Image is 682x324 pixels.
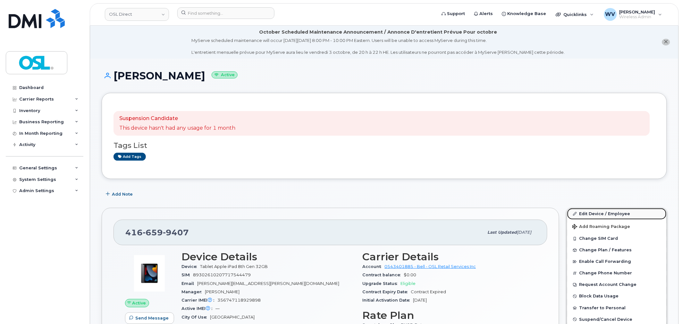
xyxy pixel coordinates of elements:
[181,272,193,277] span: SIM
[181,298,217,303] span: Carrier IMEI
[181,306,215,311] span: Active IMEI
[517,230,532,235] span: [DATE]
[363,251,536,263] h3: Carrier Details
[205,289,240,294] span: [PERSON_NAME]
[404,272,417,277] span: $0.00
[579,317,633,322] span: Suspend/Cancel Device
[567,279,667,290] button: Request Account Change
[119,115,235,122] p: Suspension Candidate
[567,233,667,244] button: Change SIM Card
[567,290,667,302] button: Block Data Usage
[401,281,416,286] span: Eligible
[200,264,268,269] span: Tablet Apple iPad 8th Gen 32GB
[132,300,146,306] span: Active
[363,272,404,277] span: Contract balance
[411,289,446,294] span: Contract Expired
[197,281,339,286] span: [PERSON_NAME][EMAIL_ADDRESS][PERSON_NAME][DOMAIN_NAME]
[567,302,667,314] button: Transfer to Personal
[567,244,667,256] button: Change Plan / Features
[567,256,667,267] button: Enable Call Forwarding
[181,315,210,320] span: City Of Use
[102,70,667,81] h1: [PERSON_NAME]
[102,189,138,200] button: Add Note
[567,220,667,233] button: Add Roaming Package
[163,228,189,237] span: 9407
[125,228,189,237] span: 416
[217,298,261,303] span: 356747118929898
[181,251,355,263] h3: Device Details
[662,39,670,45] button: close notification
[181,264,200,269] span: Device
[579,248,632,253] span: Change Plan / Features
[114,142,655,150] h3: Tags List
[579,259,631,264] span: Enable Call Forwarding
[215,306,220,311] span: —
[488,230,517,235] span: Last updated
[210,315,255,320] span: [GEOGRAPHIC_DATA]
[193,272,251,277] span: 89302610207717544479
[413,298,427,303] span: [DATE]
[143,228,163,237] span: 659
[191,37,565,55] div: MyServe scheduled maintenance will occur [DATE][DATE] 8:00 PM - 10:00 PM Eastern. Users will be u...
[212,71,238,79] small: Active
[135,315,169,321] span: Send Message
[567,267,667,279] button: Change Phone Number
[181,281,197,286] span: Email
[363,264,385,269] span: Account
[363,310,536,321] h3: Rate Plan
[567,208,667,220] a: Edit Device / Employee
[125,312,174,324] button: Send Message
[114,153,146,161] a: Add tags
[363,281,401,286] span: Upgrade Status
[181,289,205,294] span: Manager
[259,29,497,36] div: October Scheduled Maintenance Announcement / Annonce D'entretient Prévue Pour octobre
[363,289,411,294] span: Contract Expiry Date
[119,125,235,132] p: This device hasn't had any usage for 1 month
[572,224,630,230] span: Add Roaming Package
[363,298,413,303] span: Initial Activation Date
[385,264,476,269] a: 0543401885 - Bell - OSL Retail Services Inc
[112,191,133,197] span: Add Note
[130,254,169,293] img: image20231002-3703462-1u43ywx.jpeg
